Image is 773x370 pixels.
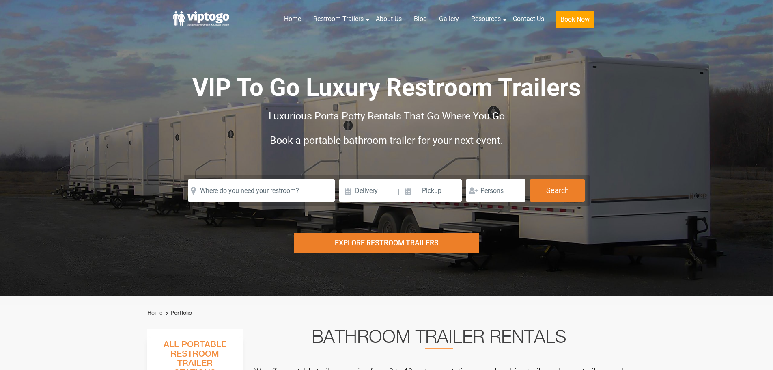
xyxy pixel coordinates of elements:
span: | [398,179,399,205]
a: Blog [408,10,433,28]
span: Book a portable bathroom trailer for your next event. [270,134,503,146]
a: Resources [465,10,507,28]
a: Home [147,309,162,316]
input: Persons [466,179,525,202]
div: Explore Restroom Trailers [294,233,479,253]
span: Luxurious Porta Potty Rentals That Go Where You Go [269,110,505,122]
button: Search [530,179,585,202]
a: Restroom Trailers [307,10,370,28]
input: Delivery [339,179,397,202]
input: Pickup [400,179,462,202]
a: About Us [370,10,408,28]
li: Portfolio [164,308,192,318]
button: Book Now [556,11,594,28]
a: Contact Us [507,10,550,28]
a: Gallery [433,10,465,28]
a: Home [278,10,307,28]
span: VIP To Go Luxury Restroom Trailers [192,73,581,102]
h2: Bathroom Trailer Rentals [254,329,624,349]
input: Where do you need your restroom? [188,179,335,202]
a: Book Now [550,10,600,32]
